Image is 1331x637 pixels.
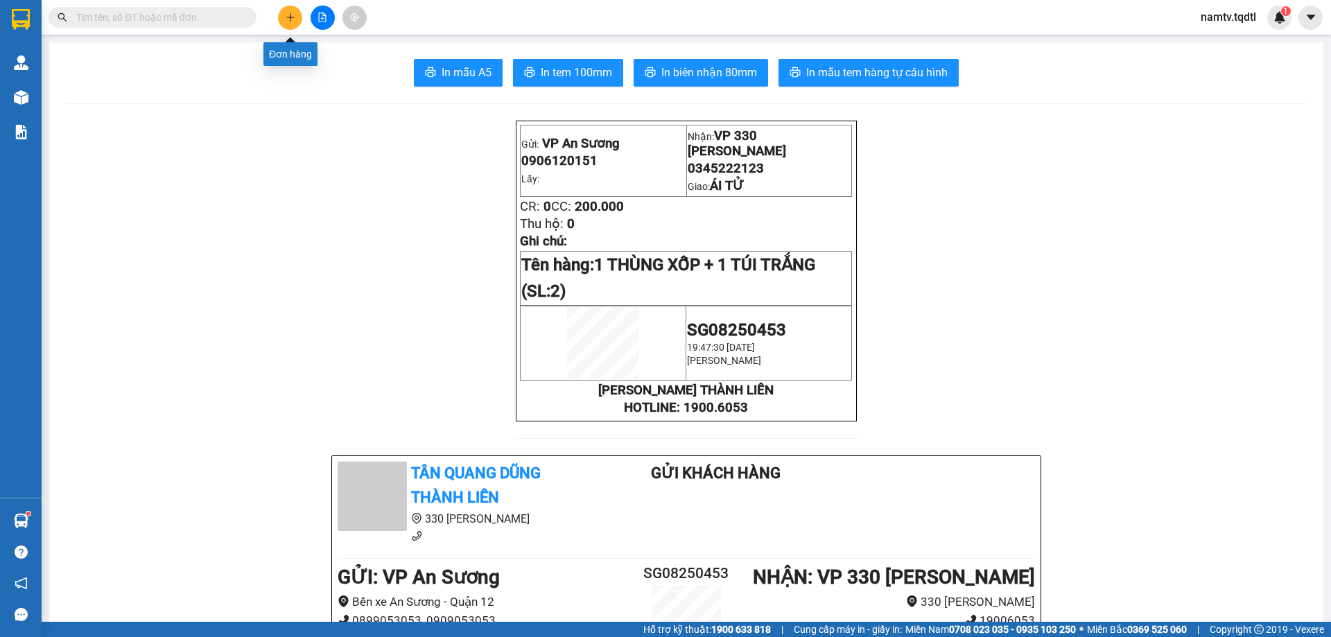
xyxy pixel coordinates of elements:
[338,611,628,630] li: 0899053053, 0909053053
[119,12,229,45] div: VP 330 [PERSON_NAME]
[1283,6,1288,16] span: 1
[688,161,764,176] span: 0345222123
[745,593,1035,611] li: 330 [PERSON_NAME]
[687,355,761,366] span: [PERSON_NAME]
[598,383,774,398] strong: [PERSON_NAME] THÀNH LIÊN
[906,595,918,607] span: environment
[575,199,624,214] span: 200.000
[634,59,768,87] button: printerIn biên nhận 80mm
[520,234,567,249] span: Ghi chú:
[513,59,623,87] button: printerIn tem 100mm
[411,530,422,541] span: phone
[1190,8,1267,26] span: namtv.tqdtl
[778,59,959,87] button: printerIn mẫu tem hàng tự cấu hình
[278,6,302,30] button: plus
[628,562,745,585] h2: SG08250453
[263,42,317,66] div: Đơn hàng
[411,464,541,506] b: Tân Quang Dũng Thành Liên
[338,566,500,588] b: GỬI : VP An Sương
[753,566,1035,588] b: NHẬN : VP 330 [PERSON_NAME]
[1298,6,1323,30] button: caret-down
[521,173,539,184] span: Lấy:
[1254,625,1264,634] span: copyright
[542,136,620,151] span: VP An Sương
[688,128,786,159] span: VP 330 [PERSON_NAME]
[661,64,757,81] span: In biên nhận 80mm
[1273,11,1286,24] img: icon-new-feature
[139,64,193,89] span: ÁI TỬ
[1127,624,1187,635] strong: 0369 525 060
[551,199,571,214] span: CC:
[567,216,575,232] span: 0
[311,6,335,30] button: file-add
[745,611,1035,630] li: 19006053
[794,622,902,637] span: Cung cấp máy in - giấy in:
[116,101,136,115] span: CC :
[521,136,685,151] p: Gửi:
[541,64,612,81] span: In tem 100mm
[643,622,771,637] span: Hỗ trợ kỹ thuật:
[76,10,240,25] input: Tìm tên, số ĐT hoặc mã đơn
[26,512,31,516] sup: 1
[687,320,786,340] span: SG08250453
[1087,622,1187,637] span: Miền Bắc
[411,513,422,524] span: environment
[15,546,28,559] span: question-circle
[550,281,566,301] span: 2)
[543,199,551,214] span: 0
[521,153,598,168] span: 0906120151
[1281,6,1291,16] sup: 1
[338,593,628,611] li: Bến xe An Sương - Quận 12
[806,64,948,81] span: In mẫu tem hàng tự cấu hình
[442,64,491,81] span: In mẫu A5
[790,67,801,80] span: printer
[14,125,28,139] img: solution-icon
[524,67,535,80] span: printer
[425,67,436,80] span: printer
[15,608,28,621] span: message
[645,67,656,80] span: printer
[119,13,152,28] span: Nhận:
[58,12,67,22] span: search
[12,13,33,28] span: Gửi:
[119,72,139,87] span: DĐ:
[710,178,744,193] span: ÁI TỬ
[338,614,349,626] span: phone
[338,510,595,527] li: 330 [PERSON_NAME]
[1079,627,1084,632] span: ⚪️
[688,128,851,159] p: Nhận:
[949,624,1076,635] strong: 0708 023 035 - 0935 103 250
[14,514,28,528] img: warehouse-icon
[15,577,28,590] span: notification
[711,624,771,635] strong: 1900 633 818
[781,622,783,637] span: |
[624,400,748,415] strong: HOTLINE: 1900.6053
[12,45,109,64] div: 0906120151
[317,12,327,22] span: file-add
[338,595,349,607] span: environment
[286,12,295,22] span: plus
[1305,11,1317,24] span: caret-down
[521,255,815,301] span: 1 THÙNG XỐP + 1 TÚI TRẮNG (SL:
[14,55,28,70] img: warehouse-icon
[651,464,781,482] b: Gửi khách hàng
[116,97,231,116] div: 200.000
[520,199,540,214] span: CR:
[687,342,755,353] span: 19:47:30 [DATE]
[342,6,367,30] button: aim
[1197,622,1199,637] span: |
[521,255,815,301] span: Tên hàng:
[965,614,977,626] span: phone
[14,90,28,105] img: warehouse-icon
[905,622,1076,637] span: Miền Nam
[119,45,229,64] div: 0345222123
[414,59,503,87] button: printerIn mẫu A5
[12,12,109,45] div: VP An Sương
[12,9,30,30] img: logo-vxr
[349,12,359,22] span: aim
[688,181,744,192] span: Giao:
[520,216,564,232] span: Thu hộ:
